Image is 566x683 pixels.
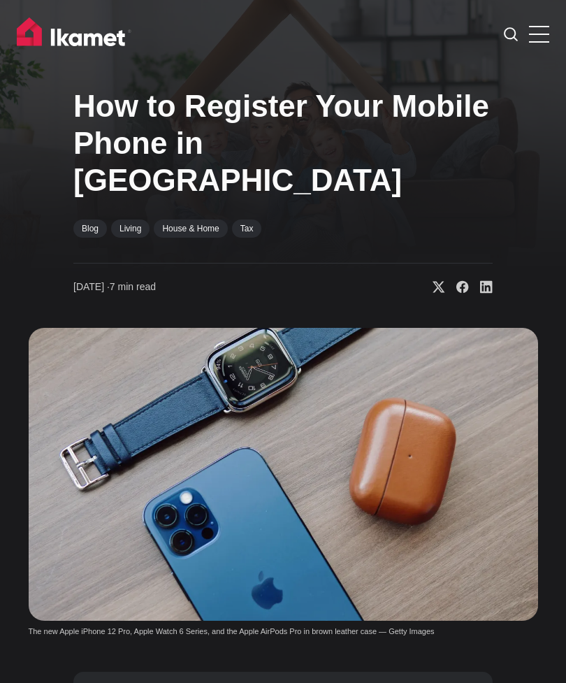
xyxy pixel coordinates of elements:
a: Share on Facebook [445,280,469,294]
time: 7 min read [73,280,156,294]
a: House & Home [154,220,227,238]
span: The new Apple iPhone 12 Pro, Apple Watch 6 Series, and the Apple AirPods Pro in brown leather cas... [29,627,435,635]
h1: How to Register Your Mobile Phone in [GEOGRAPHIC_DATA] [73,88,493,199]
a: Share on Linkedin [469,280,493,294]
img: Ikamet home [17,17,131,52]
a: Share on X [421,280,445,294]
a: Living [111,220,150,238]
img: How to Register Your Mobile Phone in Turkey [29,328,538,621]
span: [DATE] ∙ [73,281,110,292]
a: Blog [73,220,107,238]
a: Tax [232,220,262,238]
